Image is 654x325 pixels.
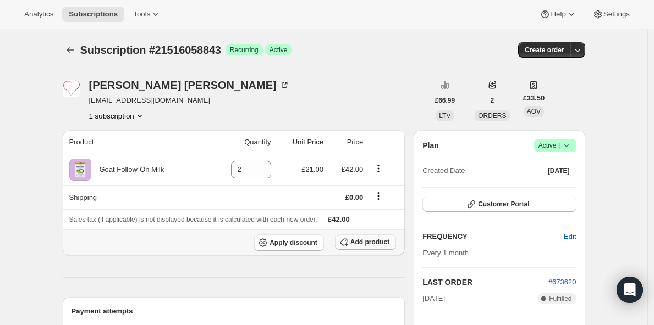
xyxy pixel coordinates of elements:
h2: LAST ORDER [422,277,548,288]
th: Price [327,130,366,154]
div: Open Intercom Messenger [617,277,643,303]
button: Subscriptions [63,42,78,58]
img: product img [69,159,91,181]
button: Shipping actions [370,190,387,202]
span: AOV [527,108,541,115]
button: Product actions [89,110,145,121]
span: £66.99 [435,96,455,105]
span: Every 1 month [422,249,469,257]
button: Help [533,7,583,22]
button: Analytics [18,7,60,22]
span: Create order [525,46,564,54]
span: ORDERS [478,112,506,120]
button: Settings [586,7,636,22]
span: Active [270,46,288,54]
span: [EMAIL_ADDRESS][DOMAIN_NAME] [89,95,290,106]
span: £42.00 [328,215,350,223]
button: 2 [484,93,501,108]
span: Add product [350,238,389,246]
span: Settings [603,10,630,19]
span: Created Date [422,165,465,176]
button: Add product [335,234,396,250]
button: Tools [127,7,168,22]
span: Edit [564,231,576,242]
button: £66.99 [428,93,462,108]
span: LTV [439,112,450,120]
h2: Payment attempts [72,306,397,317]
span: £33.50 [523,93,545,104]
span: £21.00 [301,165,323,173]
span: Active [538,140,572,151]
span: Help [551,10,565,19]
span: | [559,141,560,150]
div: [PERSON_NAME] [PERSON_NAME] [89,80,290,91]
button: Customer Portal [422,197,576,212]
span: Recurring [230,46,259,54]
th: Shipping [63,185,209,209]
span: [DATE] [548,166,570,175]
h2: Plan [422,140,439,151]
a: #673620 [548,278,576,286]
span: Subscriptions [69,10,118,19]
button: Subscriptions [62,7,124,22]
span: Tools [133,10,150,19]
span: Sales tax (if applicable) is not displayed because it is calculated with each new order. [69,216,317,223]
th: Quantity [209,130,274,154]
button: Create order [518,42,570,58]
th: Unit Price [274,130,327,154]
span: £0.00 [345,193,364,201]
span: 2 [491,96,494,105]
span: Fulfilled [549,294,571,303]
span: Kelisha Thomas [63,80,80,97]
button: [DATE] [541,163,576,178]
div: Goat Follow-On Milk [91,164,164,175]
span: Apply discount [270,238,317,247]
span: Customer Portal [478,200,529,209]
span: [DATE] [422,293,445,304]
span: Subscription #21516058843 [80,44,221,56]
button: #673620 [548,277,576,288]
th: Product [63,130,209,154]
h2: FREQUENCY [422,231,564,242]
span: £42.00 [342,165,364,173]
button: Apply discount [254,234,324,251]
span: Analytics [24,10,53,19]
button: Product actions [370,162,387,175]
button: Edit [557,228,582,245]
